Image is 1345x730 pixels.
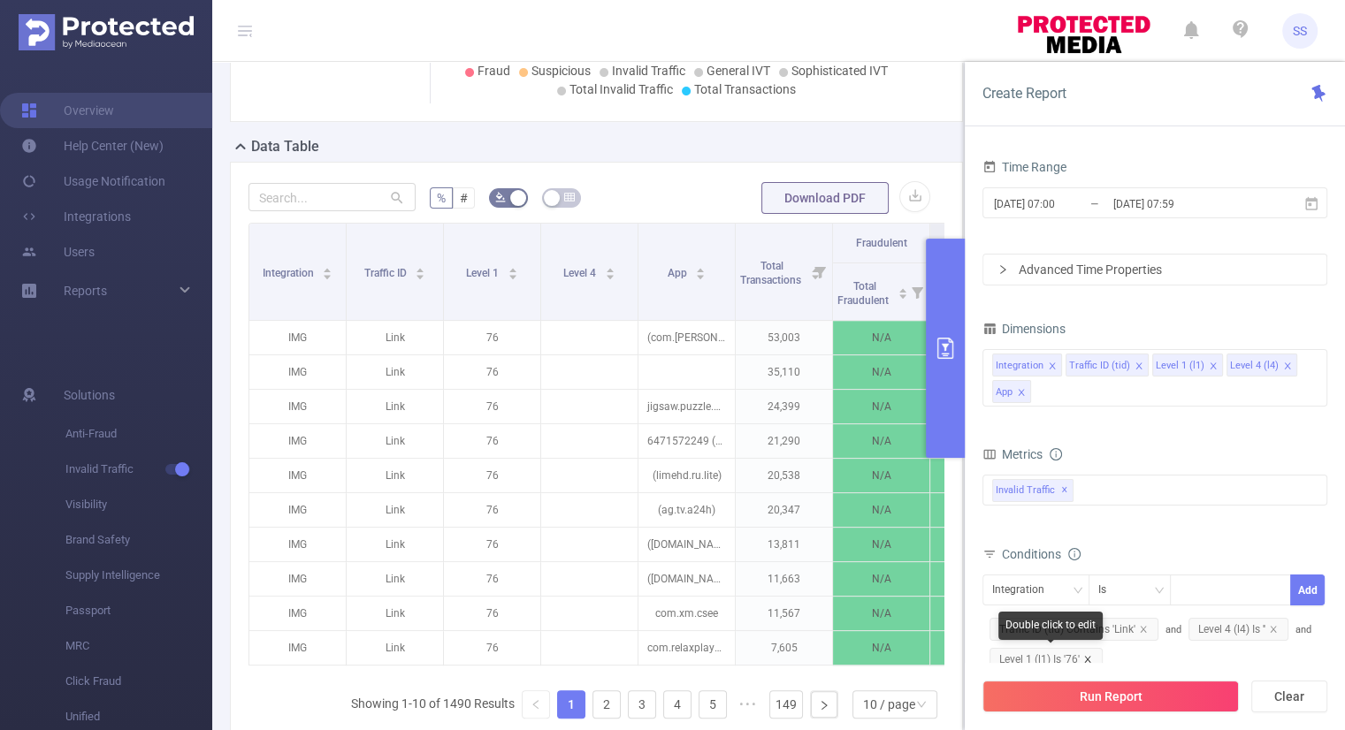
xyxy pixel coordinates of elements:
[694,82,796,96] span: Total Transactions
[668,267,690,279] span: App
[557,690,585,719] li: 1
[638,459,735,492] p: (limehd.ru.lite)
[347,528,443,561] p: Link
[605,265,615,270] i: icon: caret-up
[1068,548,1081,560] i: icon: info-circle
[1017,388,1026,399] i: icon: close
[263,267,317,279] span: Integration
[364,267,409,279] span: Traffic ID
[833,321,929,354] p: N/A
[990,618,1158,641] span: Traffic ID (tid) Contains 'Link'
[696,265,706,270] i: icon: caret-up
[990,648,1103,671] span: Level 1 (l1) Is '76'
[249,355,346,389] p: IMG
[1135,361,1143,372] i: icon: close
[347,493,443,527] p: Link
[19,14,194,50] img: Protected Media
[1098,575,1119,605] div: Is
[770,691,802,718] a: 149
[444,597,540,630] p: 76
[466,267,501,279] span: Level 1
[736,562,832,596] p: 11,663
[1112,192,1255,216] input: End date
[64,377,115,413] span: Solutions
[444,355,540,389] p: 76
[982,160,1066,174] span: Time Range
[736,631,832,665] p: 7,605
[522,690,550,719] li: Previous Page
[833,459,929,492] p: N/A
[998,612,1103,640] div: Double click to edit
[699,691,726,718] a: 5
[460,191,468,205] span: #
[699,690,727,719] li: 5
[833,390,929,423] p: N/A
[833,493,929,527] p: N/A
[508,272,517,278] i: icon: caret-down
[1050,448,1062,460] i: icon: info-circle
[347,355,443,389] p: Link
[1048,361,1057,372] i: icon: close
[863,691,915,718] div: 10 / page
[65,593,212,628] span: Passport
[444,562,540,596] p: 76
[930,597,1027,630] p: N/A
[251,136,319,157] h2: Data Table
[707,64,770,78] span: General IVT
[444,493,540,527] p: 76
[810,690,838,719] li: Next Page
[347,562,443,596] p: Link
[638,631,735,665] p: com.relaxplayers.appplayer
[898,285,908,296] div: Sort
[444,459,540,492] p: 76
[696,272,706,278] i: icon: caret-down
[347,597,443,630] p: Link
[833,355,929,389] p: N/A
[837,280,891,307] span: Total Fraudulent
[1227,354,1297,376] li: Level 4 (l4)
[249,424,346,458] p: IMG
[992,479,1074,502] span: Invalid Traffic
[833,424,929,458] p: N/A
[833,528,929,561] p: N/A
[593,691,620,718] a: 2
[347,321,443,354] p: Link
[444,390,540,423] p: 76
[64,273,107,308] a: Reports
[65,664,212,699] span: Click Fraud
[982,624,1311,665] span: and
[833,597,929,630] p: N/A
[930,631,1027,665] p: N/A
[21,163,165,199] a: Usage Notification
[249,562,346,596] p: IMG
[982,681,1239,712] button: Run Report
[612,64,685,78] span: Invalid Traffic
[1061,480,1068,501] span: ✕
[664,691,691,718] a: 4
[982,85,1066,102] span: Create Report
[478,64,510,78] span: Fraud
[982,322,1066,336] span: Dimensions
[1069,354,1130,377] div: Traffic ID (tid)
[736,459,832,492] p: 20,538
[1083,655,1092,664] i: icon: close
[416,272,425,278] i: icon: caret-down
[833,631,929,665] p: N/A
[444,321,540,354] p: 76
[249,321,346,354] p: IMG
[996,381,1013,404] div: App
[1139,625,1148,634] i: icon: close
[323,272,332,278] i: icon: caret-down
[695,265,706,276] div: Sort
[663,690,692,719] li: 4
[930,493,1027,527] p: N/A
[65,416,212,452] span: Anti-Fraud
[930,459,1027,492] p: N/A
[322,265,332,276] div: Sort
[734,690,762,719] li: Next 5 Pages
[992,575,1057,605] div: Integration
[415,265,425,276] div: Sort
[564,192,575,202] i: icon: table
[1230,354,1279,377] div: Level 4 (l4)
[997,264,1008,275] i: icon: right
